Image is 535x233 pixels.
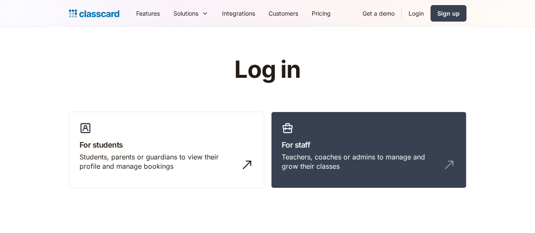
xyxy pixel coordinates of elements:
[271,112,466,189] a: For staffTeachers, coaches or admins to manage and grow their classes
[437,9,460,18] div: Sign up
[356,4,401,23] a: Get a demo
[262,4,305,23] a: Customers
[282,152,439,171] div: Teachers, coaches or admins to manage and grow their classes
[129,4,167,23] a: Features
[69,8,119,19] a: Logo
[69,112,264,189] a: For studentsStudents, parents or guardians to view their profile and manage bookings
[133,57,402,83] h1: Log in
[215,4,262,23] a: Integrations
[282,139,456,151] h3: For staff
[80,152,237,171] div: Students, parents or guardians to view their profile and manage bookings
[305,4,337,23] a: Pricing
[402,4,431,23] a: Login
[167,4,215,23] div: Solutions
[173,9,198,18] div: Solutions
[80,139,254,151] h3: For students
[431,5,466,22] a: Sign up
